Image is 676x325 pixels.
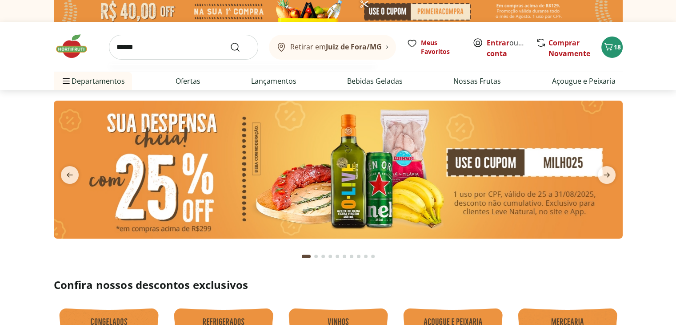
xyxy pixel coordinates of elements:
button: Go to page 5 from fs-carousel [334,246,341,267]
a: Comprar Novamente [548,38,590,58]
a: Nossas Frutas [453,76,501,86]
a: Lançamentos [251,76,296,86]
a: Entrar [487,38,509,48]
span: Retirar em [290,43,382,51]
button: Carrinho [601,37,623,58]
button: Go to page 6 from fs-carousel [341,246,348,267]
button: Go to page 10 from fs-carousel [369,246,376,267]
button: Go to page 4 from fs-carousel [327,246,334,267]
a: Meus Favoritos [407,38,462,56]
button: previous [54,166,86,184]
a: Bebidas Geladas [347,76,403,86]
a: Açougue e Peixaria [552,76,615,86]
button: Go to page 2 from fs-carousel [312,246,320,267]
img: cupom [54,101,623,239]
button: Go to page 7 from fs-carousel [348,246,355,267]
button: Current page from fs-carousel [300,246,312,267]
a: Criar conta [487,38,536,58]
button: Submit Search [230,42,251,53]
button: Menu [61,70,72,92]
button: next [591,166,623,184]
button: Go to page 8 from fs-carousel [355,246,362,267]
input: search [109,35,258,60]
button: Go to page 9 from fs-carousel [362,246,369,267]
button: Go to page 3 from fs-carousel [320,246,327,267]
span: ou [487,37,526,59]
a: Ofertas [176,76,200,86]
span: 18 [614,43,621,51]
b: Juiz de Fora/MG [326,42,382,52]
span: Departamentos [61,70,125,92]
span: Meus Favoritos [421,38,462,56]
h2: Confira nossos descontos exclusivos [54,278,623,292]
img: Hortifruti [54,33,98,60]
button: Retirar emJuiz de Fora/MG [269,35,396,60]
